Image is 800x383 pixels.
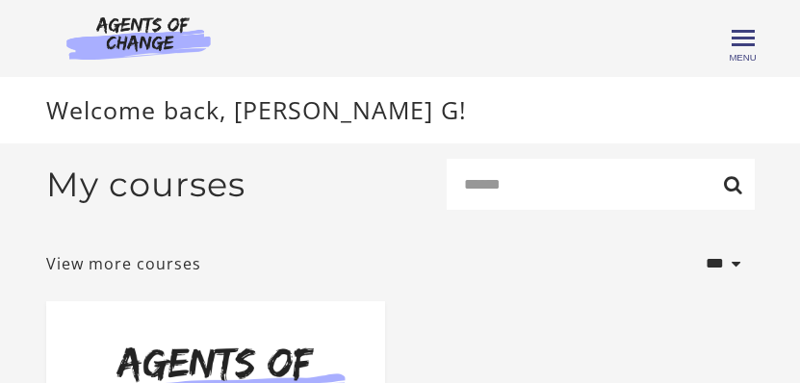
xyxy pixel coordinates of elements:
[46,252,201,275] a: View more courses
[46,165,245,205] h2: My courses
[732,37,755,39] span: Toggle menu
[729,52,756,63] span: Menu
[46,15,231,60] img: Agents of Change Logo
[46,92,755,129] p: Welcome back, [PERSON_NAME] G!
[732,27,755,50] button: Toggle menu Menu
